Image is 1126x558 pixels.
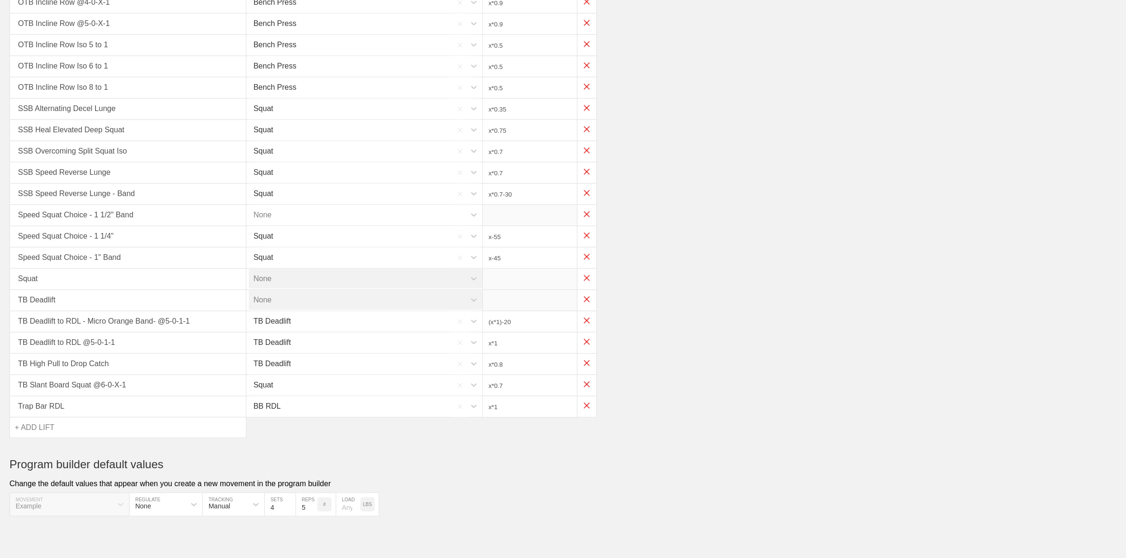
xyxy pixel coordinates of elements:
input: Any [336,493,360,516]
img: x.png [577,269,596,288]
img: x.png [577,311,596,330]
div: None [253,205,271,225]
div: SSB Alternating Decel Lunge [9,98,246,120]
img: x.png [577,141,596,160]
div: SSB Heal Elevated Deep Squat [9,120,246,141]
div: None [135,503,151,510]
div: SSB Overcoming Split Squat Iso [9,141,246,163]
div: Bench Press [253,35,297,55]
img: x.png [577,120,596,139]
img: x.png [577,375,596,394]
div: TB Deadlift [253,354,291,374]
div: BB RDL [253,396,281,416]
img: x.png [577,290,596,309]
div: Squat [253,226,273,246]
div: Squat [253,99,273,119]
div: OTB Incline Row Iso 6 to 1 [9,56,246,77]
div: + ADD LIFT [15,418,54,438]
div: SSB Speed Reverse Lunge - Band [9,183,246,205]
div: OTB Incline Row Iso 5 to 1 [9,34,246,56]
div: Change the default values that appear when you create a new movement in the program builder [9,480,1117,489]
div: Trap Bar RDL [9,396,246,418]
div: Speed Squat Choice - 1" Band [9,247,246,269]
img: x.png [577,205,596,224]
div: TB High Pull to Drop Catch [9,353,246,375]
div: Speed Squat Choice - 1 1/4" [9,226,246,248]
div: Squat [9,268,246,290]
div: Squat [253,163,273,182]
div: TB Deadlift [253,333,291,352]
div: TB Deadlift to RDL @5-0-1-1 [9,332,246,354]
p: # [323,502,326,507]
div: TB Deadlift [9,290,246,311]
div: Squat [253,184,273,204]
img: x.png [577,333,596,352]
img: x.png [577,14,596,33]
div: Speed Squat Choice - 1 1/2" Band [9,205,246,226]
img: x.png [577,77,596,96]
img: x.png [577,248,596,266]
img: x.png [577,35,596,54]
div: Manual [209,503,230,510]
img: x.png [577,56,596,75]
div: Squat [253,120,273,140]
div: OTB Incline Row Iso 8 to 1 [9,77,246,99]
div: SSB Speed Reverse Lunge [9,162,246,184]
div: Bench Press [253,14,297,34]
div: TB Deadlift [253,311,291,331]
p: LBS [363,502,372,507]
div: TB Deadlift to RDL - Micro Orange Band- @5-0-1-1 [9,311,246,333]
iframe: Chat Widget [1079,513,1126,558]
div: TB Slant Board Squat @6-0-X-1 [9,375,246,396]
img: x.png [577,163,596,181]
div: Squat [253,375,273,395]
img: x.png [577,99,596,118]
div: OTB Incline Row @5-0-X-1 [9,13,246,35]
div: Squat [253,248,273,267]
img: x.png [577,396,596,415]
img: x.png [577,226,596,245]
div: Bench Press [253,77,297,97]
img: x.png [577,354,596,373]
div: Bench Press [253,56,297,76]
div: Squat [253,141,273,161]
img: x.png [577,184,596,203]
h1: Program builder default values [9,458,1117,471]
